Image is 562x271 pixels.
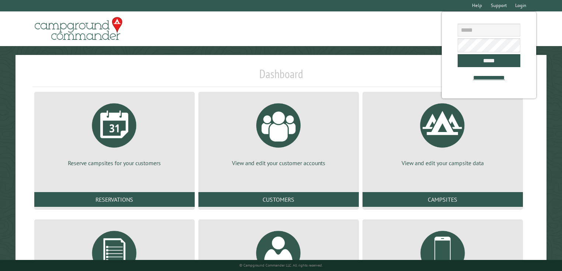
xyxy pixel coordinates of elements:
[32,14,125,43] img: Campground Commander
[34,192,195,207] a: Reservations
[32,67,530,87] h1: Dashboard
[371,159,514,167] p: View and edit your campsite data
[207,159,350,167] p: View and edit your customer accounts
[43,98,186,167] a: Reserve campsites for your customers
[43,159,186,167] p: Reserve campsites for your customers
[207,98,350,167] a: View and edit your customer accounts
[362,192,523,207] a: Campsites
[239,263,323,268] small: © Campground Commander LLC. All rights reserved.
[198,192,359,207] a: Customers
[371,98,514,167] a: View and edit your campsite data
